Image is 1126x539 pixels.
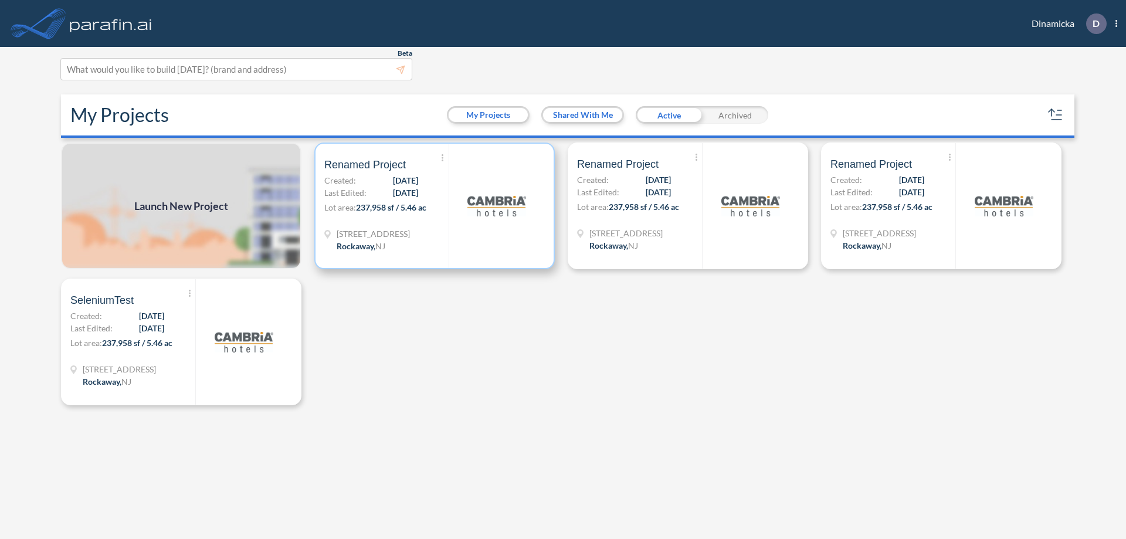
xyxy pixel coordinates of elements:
[121,377,131,387] span: NJ
[139,322,164,334] span: [DATE]
[975,177,1033,235] img: logo
[577,202,609,212] span: Lot area:
[830,202,862,212] span: Lot area:
[61,143,301,269] a: Launch New Project
[862,202,932,212] span: 237,958 sf / 5.46 ac
[70,338,102,348] span: Lot area:
[337,228,410,240] span: 321 Mt Hope Ave
[577,157,659,171] span: Renamed Project
[356,202,426,212] span: 237,958 sf / 5.46 ac
[589,227,663,239] span: 321 Mt Hope Ave
[609,202,679,212] span: 237,958 sf / 5.46 ac
[543,108,622,122] button: Shared With Me
[589,239,638,252] div: Rockaway, NJ
[102,338,172,348] span: 237,958 sf / 5.46 ac
[375,241,385,251] span: NJ
[324,202,356,212] span: Lot area:
[67,12,154,35] img: logo
[589,240,628,250] span: Rockaway ,
[398,49,412,58] span: Beta
[324,174,356,187] span: Created:
[1046,106,1065,124] button: sort
[721,177,780,235] img: logo
[881,240,891,250] span: NJ
[830,186,873,198] span: Last Edited:
[83,377,121,387] span: Rockaway ,
[899,174,924,186] span: [DATE]
[83,375,131,388] div: Rockaway, NJ
[337,240,385,252] div: Rockaway, NJ
[393,187,418,199] span: [DATE]
[646,186,671,198] span: [DATE]
[830,157,912,171] span: Renamed Project
[324,187,367,199] span: Last Edited:
[628,240,638,250] span: NJ
[337,241,375,251] span: Rockaway ,
[467,177,526,235] img: logo
[70,293,134,307] span: SeleniumTest
[70,322,113,334] span: Last Edited:
[577,174,609,186] span: Created:
[70,104,169,126] h2: My Projects
[843,227,916,239] span: 321 Mt Hope Ave
[134,198,228,214] span: Launch New Project
[830,174,862,186] span: Created:
[324,158,406,172] span: Renamed Project
[899,186,924,198] span: [DATE]
[139,310,164,322] span: [DATE]
[61,143,301,269] img: add
[577,186,619,198] span: Last Edited:
[1093,18,1100,29] p: D
[83,363,156,375] span: 321 Mt Hope Ave
[215,313,273,371] img: logo
[1014,13,1117,34] div: Dinamicka
[843,239,891,252] div: Rockaway, NJ
[393,174,418,187] span: [DATE]
[646,174,671,186] span: [DATE]
[843,240,881,250] span: Rockaway ,
[70,310,102,322] span: Created:
[449,108,528,122] button: My Projects
[702,106,768,124] div: Archived
[636,106,702,124] div: Active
